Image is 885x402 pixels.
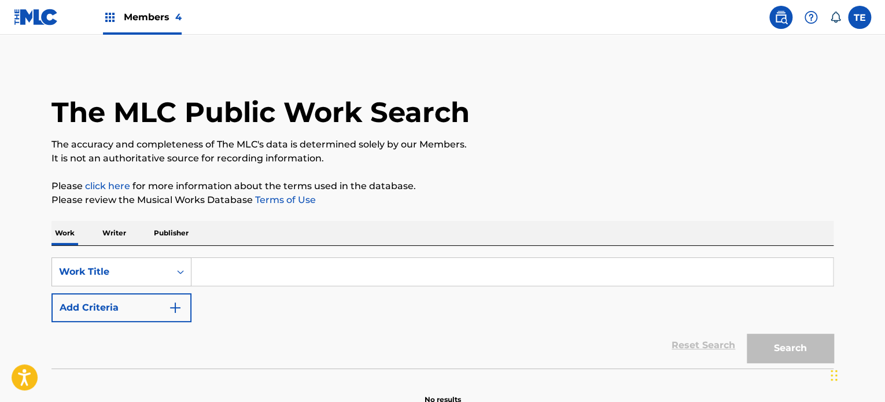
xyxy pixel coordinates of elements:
img: Top Rightsholders [103,10,117,24]
p: It is not an authoritative source for recording information. [51,152,834,165]
a: Public Search [769,6,792,29]
p: Work [51,221,78,245]
p: Please review the Musical Works Database [51,193,834,207]
a: click here [85,180,130,191]
p: Publisher [150,221,192,245]
form: Search Form [51,257,834,368]
div: Notifications [829,12,841,23]
a: Terms of Use [253,194,316,205]
iframe: Chat Widget [827,346,885,402]
p: The accuracy and completeness of The MLC's data is determined solely by our Members. [51,138,834,152]
p: Writer [99,221,130,245]
h1: The MLC Public Work Search [51,95,470,130]
div: User Menu [848,6,871,29]
img: search [774,10,788,24]
button: Add Criteria [51,293,191,322]
div: Help [799,6,823,29]
p: Please for more information about the terms used in the database. [51,179,834,193]
div: Work Title [59,265,163,279]
div: Drag [831,358,838,393]
img: help [804,10,818,24]
img: 9d2ae6d4665cec9f34b9.svg [168,301,182,315]
img: MLC Logo [14,9,58,25]
span: Members [124,10,182,24]
span: 4 [175,12,182,23]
